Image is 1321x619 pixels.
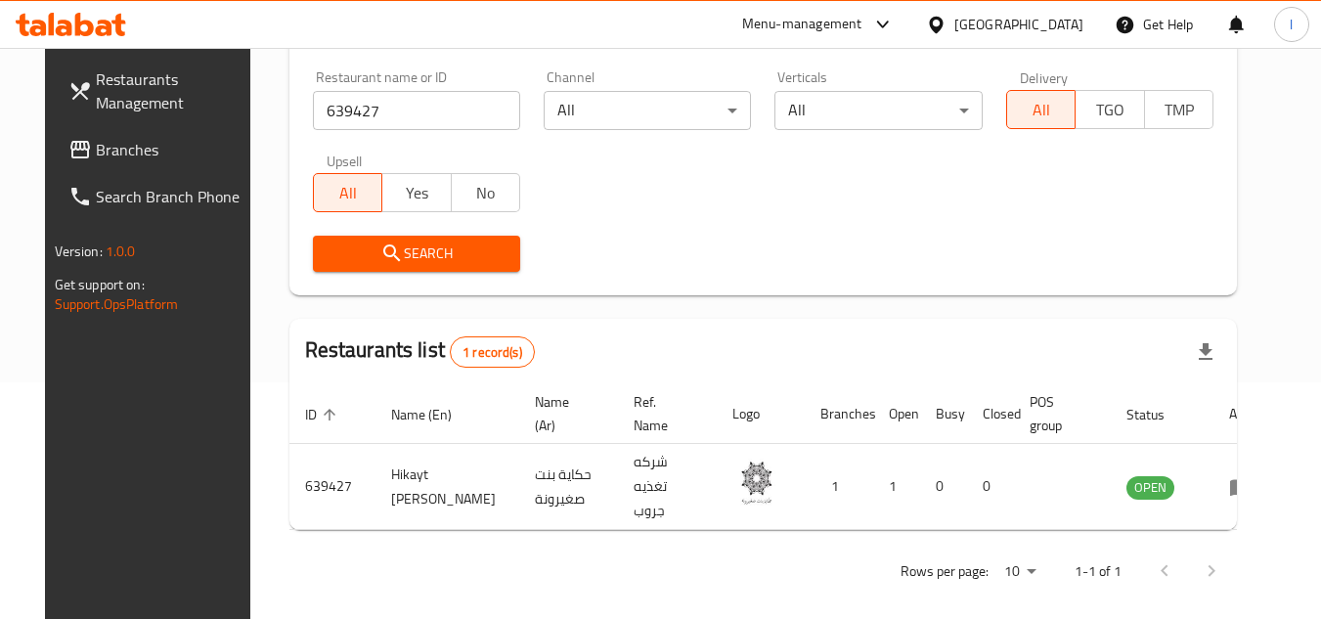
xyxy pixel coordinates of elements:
[313,23,1214,53] h2: Restaurant search
[805,384,873,444] th: Branches
[732,459,781,508] img: Hikayt Bent Sghayrouna
[1126,476,1174,499] span: OPEN
[618,444,717,530] td: شركه تغذيه جروب
[391,403,477,426] span: Name (En)
[53,126,266,173] a: Branches
[717,384,805,444] th: Logo
[289,444,375,530] td: 639427
[1153,96,1207,124] span: TMP
[1229,475,1265,499] div: Menu
[967,384,1014,444] th: Closed
[519,444,618,530] td: حكاية بنت صغيرونة
[544,91,751,130] div: All
[305,403,342,426] span: ID
[742,13,862,36] div: Menu-management
[1006,90,1077,129] button: All
[1126,476,1174,500] div: OPEN
[805,444,873,530] td: 1
[774,91,982,130] div: All
[106,239,136,264] span: 1.0.0
[96,138,250,161] span: Branches
[996,557,1043,587] div: Rows per page:
[1015,96,1069,124] span: All
[920,384,967,444] th: Busy
[1030,390,1087,437] span: POS group
[1083,96,1137,124] span: TGO
[96,67,250,114] span: Restaurants Management
[1182,329,1229,376] div: Export file
[289,384,1281,530] table: enhanced table
[954,14,1083,35] div: [GEOGRAPHIC_DATA]
[634,390,693,437] span: Ref. Name
[96,185,250,208] span: Search Branch Phone
[313,236,520,272] button: Search
[53,56,266,126] a: Restaurants Management
[322,179,375,207] span: All
[329,242,505,266] span: Search
[381,173,452,212] button: Yes
[450,336,535,368] div: Total records count
[53,173,266,220] a: Search Branch Phone
[1144,90,1214,129] button: TMP
[375,444,519,530] td: Hikayt [PERSON_NAME]
[873,444,920,530] td: 1
[55,291,179,317] a: Support.OpsPlatform
[1075,559,1122,584] p: 1-1 of 1
[460,179,513,207] span: No
[535,390,594,437] span: Name (Ar)
[967,444,1014,530] td: 0
[451,173,521,212] button: No
[55,272,145,297] span: Get support on:
[1290,14,1293,35] span: l
[1075,90,1145,129] button: TGO
[873,384,920,444] th: Open
[390,179,444,207] span: Yes
[451,343,534,362] span: 1 record(s)
[901,559,989,584] p: Rows per page:
[313,173,383,212] button: All
[55,239,103,264] span: Version:
[1020,70,1069,84] label: Delivery
[1213,384,1281,444] th: Action
[920,444,967,530] td: 0
[313,91,520,130] input: Search for restaurant name or ID..
[1126,403,1190,426] span: Status
[327,154,363,167] label: Upsell
[305,335,535,368] h2: Restaurants list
